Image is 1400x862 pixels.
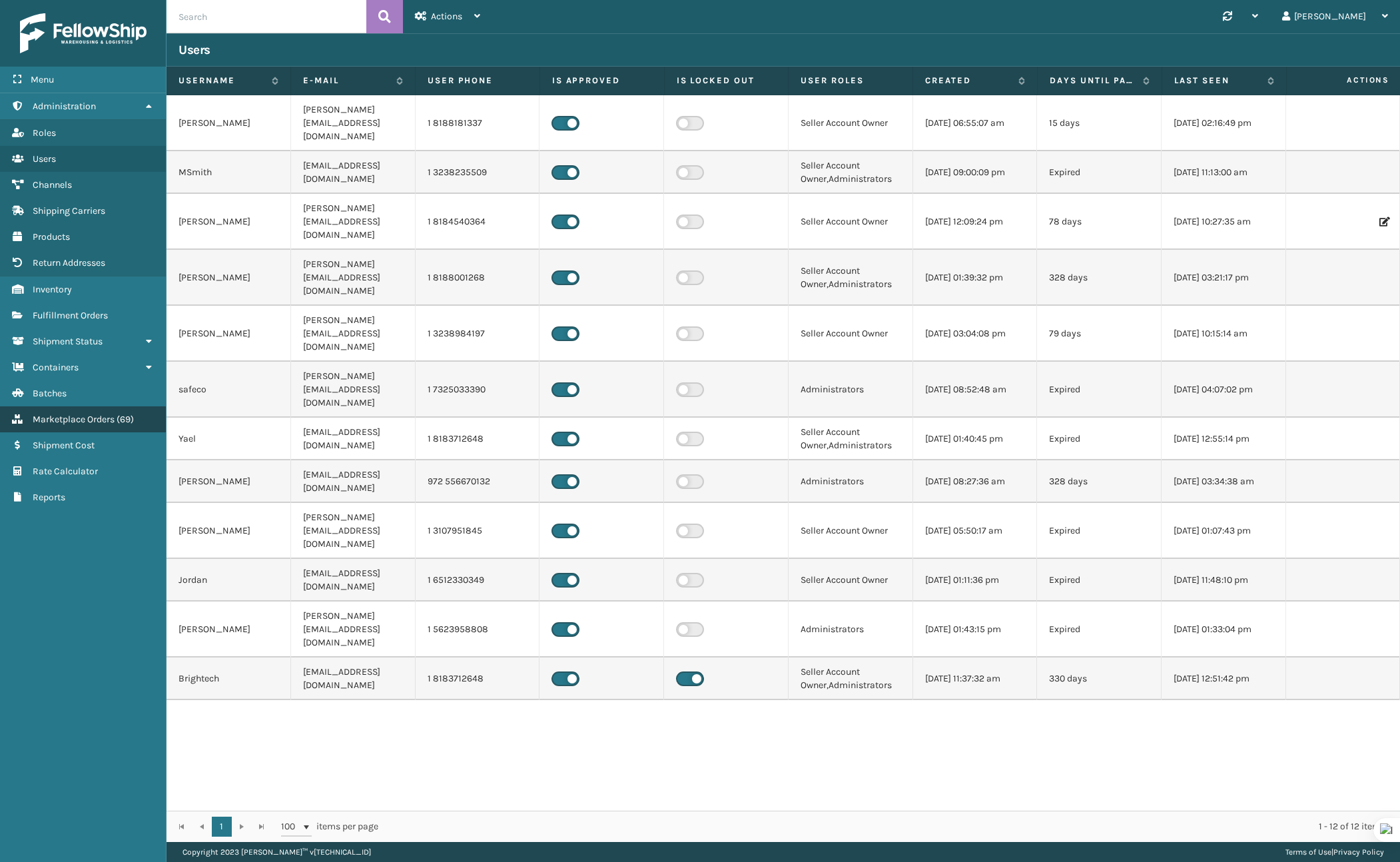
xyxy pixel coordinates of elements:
[167,194,291,250] td: [PERSON_NAME]
[1050,75,1136,87] label: Days until password expires
[677,75,777,87] label: Is Locked Out
[291,151,416,194] td: [EMAIL_ADDRESS][DOMAIN_NAME]
[416,559,540,602] td: 1 6512330349
[33,127,56,139] span: Roles
[167,306,291,362] td: [PERSON_NAME]
[1037,306,1162,362] td: 79 days
[397,820,1385,833] div: 1 - 12 of 12 items
[789,194,913,250] td: Seller Account Owner
[416,95,540,151] td: 1 8188181337
[1037,151,1162,194] td: Expired
[416,602,540,657] td: 1 5623958808
[167,151,291,194] td: MSmith
[552,75,652,87] label: Is Approved
[291,559,416,602] td: [EMAIL_ADDRESS][DOMAIN_NAME]
[167,503,291,559] td: [PERSON_NAME]
[913,657,1038,700] td: [DATE] 11:37:32 am
[913,151,1038,194] td: [DATE] 09:00:09 pm
[167,418,291,460] td: Yael
[303,75,390,87] label: E-mail
[212,817,232,837] a: 1
[1285,847,1331,857] a: Terms of Use
[1037,418,1162,460] td: Expired
[416,151,540,194] td: 1 3238235509
[182,842,371,862] p: Copyright 2023 [PERSON_NAME]™ v [TECHNICAL_ID]
[33,336,103,347] span: Shipment Status
[416,418,540,460] td: 1 8183712648
[33,414,115,425] span: Marketplace Orders
[913,362,1038,418] td: [DATE] 08:52:48 am
[167,657,291,700] td: Brightech
[1037,602,1162,657] td: Expired
[291,657,416,700] td: [EMAIL_ADDRESS][DOMAIN_NAME]
[789,95,913,151] td: Seller Account Owner
[913,250,1038,306] td: [DATE] 01:39:32 pm
[1162,657,1286,700] td: [DATE] 12:51:42 pm
[789,306,913,362] td: Seller Account Owner
[178,75,265,87] label: Username
[178,42,210,58] h3: Users
[33,231,70,242] span: Products
[31,74,54,85] span: Menu
[1162,250,1286,306] td: [DATE] 03:21:17 pm
[1037,460,1162,503] td: 328 days
[913,602,1038,657] td: [DATE] 01:43:15 pm
[167,250,291,306] td: [PERSON_NAME]
[1037,194,1162,250] td: 78 days
[1162,306,1286,362] td: [DATE] 10:15:14 am
[416,657,540,700] td: 1 8183712648
[1379,217,1387,226] i: Edit
[789,362,913,418] td: Administrators
[1174,75,1261,87] label: Last Seen
[33,101,96,112] span: Administration
[1291,69,1397,91] span: Actions
[291,362,416,418] td: [PERSON_NAME][EMAIL_ADDRESS][DOMAIN_NAME]
[416,460,540,503] td: 972 556670132
[291,95,416,151] td: [PERSON_NAME][EMAIL_ADDRESS][DOMAIN_NAME]
[416,194,540,250] td: 1 8184540364
[913,460,1038,503] td: [DATE] 08:27:36 am
[33,440,95,451] span: Shipment Cost
[789,460,913,503] td: Administrators
[789,151,913,194] td: Seller Account Owner,Administrators
[1162,559,1286,602] td: [DATE] 11:48:10 pm
[33,257,105,268] span: Return Addresses
[1037,559,1162,602] td: Expired
[789,602,913,657] td: Administrators
[281,817,378,837] span: items per page
[117,414,134,425] span: ( 69 )
[291,194,416,250] td: [PERSON_NAME][EMAIL_ADDRESS][DOMAIN_NAME]
[913,503,1038,559] td: [DATE] 05:50:17 am
[913,559,1038,602] td: [DATE] 01:11:36 pm
[167,602,291,657] td: [PERSON_NAME]
[167,362,291,418] td: safeco
[428,75,527,87] label: User phone
[913,95,1038,151] td: [DATE] 06:55:07 am
[33,466,98,477] span: Rate Calculator
[33,153,56,165] span: Users
[291,602,416,657] td: [PERSON_NAME][EMAIL_ADDRESS][DOMAIN_NAME]
[33,205,105,216] span: Shipping Carriers
[33,310,108,321] span: Fulfillment Orders
[913,306,1038,362] td: [DATE] 03:04:08 pm
[167,460,291,503] td: [PERSON_NAME]
[291,306,416,362] td: [PERSON_NAME][EMAIL_ADDRESS][DOMAIN_NAME]
[1037,657,1162,700] td: 330 days
[33,388,67,399] span: Batches
[789,657,913,700] td: Seller Account Owner,Administrators
[1037,95,1162,151] td: 15 days
[167,559,291,602] td: Jordan
[1162,602,1286,657] td: [DATE] 01:33:04 pm
[1162,503,1286,559] td: [DATE] 01:07:43 pm
[291,418,416,460] td: [EMAIL_ADDRESS][DOMAIN_NAME]
[33,179,72,191] span: Channels
[1162,460,1286,503] td: [DATE] 03:34:38 am
[416,250,540,306] td: 1 8188001268
[431,11,462,22] span: Actions
[1037,503,1162,559] td: Expired
[1162,194,1286,250] td: [DATE] 10:27:35 am
[33,492,65,503] span: Reports
[33,362,79,373] span: Containers
[789,503,913,559] td: Seller Account Owner
[167,95,291,151] td: [PERSON_NAME]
